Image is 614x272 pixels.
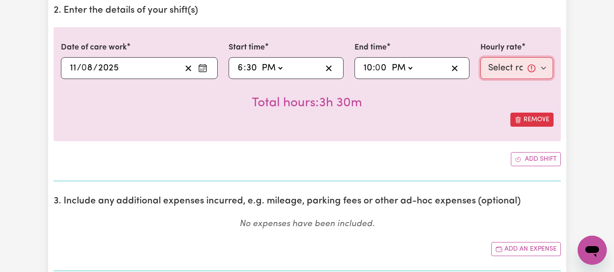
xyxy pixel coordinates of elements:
[246,61,257,75] input: --
[354,42,387,54] label: End time
[81,64,87,73] span: 0
[181,61,195,75] button: Clear date
[244,63,246,73] span: :
[375,64,380,73] span: 0
[61,42,127,54] label: Date of care work
[195,61,210,75] button: Enter the date of care work
[578,236,607,265] iframe: Button to launch messaging window
[237,61,244,75] input: --
[252,97,362,109] span: Total hours worked: 3 hours 30 minutes
[229,42,265,54] label: Start time
[77,63,81,73] span: /
[54,5,561,16] h2: 2. Enter the details of your shift(s)
[510,113,554,127] button: Remove this shift
[70,61,77,75] input: --
[98,61,119,75] input: ----
[82,61,93,75] input: --
[511,152,561,166] button: Add another shift
[93,63,98,73] span: /
[54,196,561,207] h2: 3. Include any additional expenses incurred, e.g. mileage, parking fees or other ad-hoc expenses ...
[363,61,373,75] input: --
[491,242,561,256] button: Add another expense
[373,63,375,73] span: :
[480,42,522,54] label: Hourly rate
[240,220,374,228] em: No expenses have been included.
[375,61,387,75] input: --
